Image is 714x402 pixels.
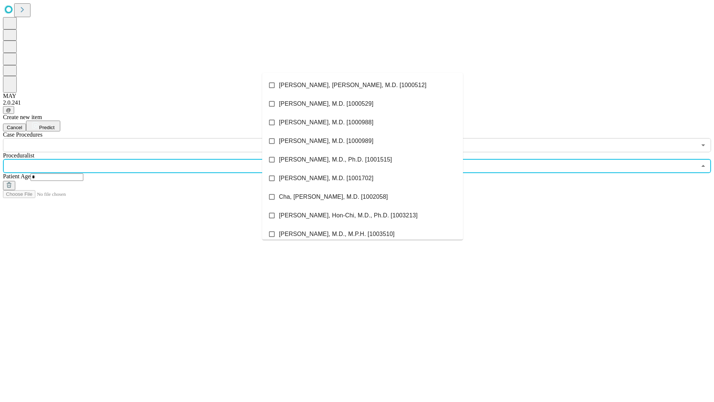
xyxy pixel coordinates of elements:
[3,99,711,106] div: 2.0.241
[279,81,427,90] span: [PERSON_NAME], [PERSON_NAME], M.D. [1000512]
[6,107,11,113] span: @
[279,137,373,146] span: [PERSON_NAME], M.D. [1000989]
[3,124,26,131] button: Cancel
[698,140,708,150] button: Open
[26,121,60,131] button: Predict
[3,106,14,114] button: @
[279,174,373,183] span: [PERSON_NAME], M.D. [1001702]
[39,125,54,130] span: Predict
[279,118,373,127] span: [PERSON_NAME], M.D. [1000988]
[3,131,42,138] span: Scheduled Procedure
[698,161,708,171] button: Close
[279,192,388,201] span: Cha, [PERSON_NAME], M.D. [1002058]
[3,114,42,120] span: Create new item
[3,173,30,179] span: Patient Age
[3,93,711,99] div: MAY
[279,99,373,108] span: [PERSON_NAME], M.D. [1000529]
[279,155,392,164] span: [PERSON_NAME], M.D., Ph.D. [1001515]
[279,211,418,220] span: [PERSON_NAME], Hon-Chi, M.D., Ph.D. [1003213]
[3,152,34,159] span: Proceduralist
[279,230,395,239] span: [PERSON_NAME], M.D., M.P.H. [1003510]
[7,125,22,130] span: Cancel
